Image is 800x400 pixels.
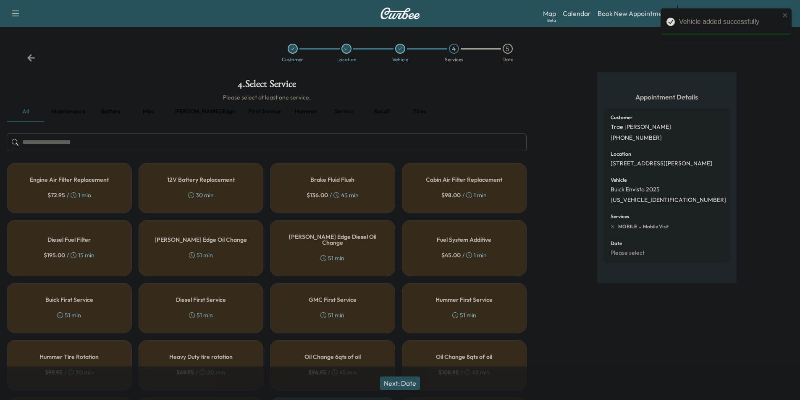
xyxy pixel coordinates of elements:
[167,177,235,183] h5: 12V Battery Replacement
[611,123,671,131] p: Trae [PERSON_NAME]
[47,191,91,199] div: / 1 min
[611,186,660,193] p: Buick Envista 2025
[320,311,344,319] div: 51 min
[39,354,99,360] h5: Hummer Tire Rotation
[45,297,93,303] h5: Buick First Service
[679,17,780,27] div: Vehicle added successfully
[304,354,361,360] h5: Oil Change 6qts of oil
[44,251,94,259] div: / 15 min
[92,102,130,122] button: Battery
[27,54,35,62] div: Back
[7,102,45,122] button: all
[282,57,303,62] div: Customer
[611,241,622,246] h6: Date
[441,191,487,199] div: / 1 min
[611,249,645,257] p: Please select
[401,102,438,122] button: Tires
[7,93,527,102] h6: Please select at least one service.
[325,102,363,122] button: Service
[380,8,420,19] img: Curbee Logo
[426,177,502,183] h5: Cabin Air Filter Replacement
[44,251,65,259] span: $ 195.00
[611,134,662,142] p: [PHONE_NUMBER]
[543,8,556,18] a: MapBeta
[611,115,632,120] h6: Customer
[7,102,527,122] div: basic tabs example
[611,160,712,167] p: [STREET_ADDRESS][PERSON_NAME]
[130,102,168,122] button: Misc
[45,102,92,122] button: Maintenance
[611,214,629,219] h6: Services
[284,234,381,246] h5: [PERSON_NAME] Edge Diesel Oil Change
[441,191,461,199] span: $ 98.00
[441,251,487,259] div: / 1 min
[604,92,730,102] h5: Appointment Details
[618,223,637,230] span: MOBILE
[563,8,591,18] a: Calendar
[437,237,491,243] h5: Fuel System Additive
[320,254,344,262] div: 51 min
[637,222,641,231] span: -
[441,251,461,259] span: $ 45.00
[611,178,627,183] h6: Vehicle
[449,44,459,54] div: 4
[30,177,109,183] h5: Engine Air Filter Replacement
[47,191,65,199] span: $ 72.95
[155,237,247,243] h5: [PERSON_NAME] Edge Oil Change
[782,12,788,18] button: close
[189,251,213,259] div: 51 min
[598,8,669,18] a: Book New Appointment
[168,102,242,122] button: [PERSON_NAME] edge
[176,297,226,303] h5: Diesel First Service
[392,57,408,62] div: Vehicle
[189,311,213,319] div: 51 min
[307,191,328,199] span: $ 136.00
[7,79,527,93] h1: 4 . Select Service
[611,196,726,204] p: [US_VEHICLE_IDENTIFICATION_NUMBER]
[169,354,233,360] h5: Heavy Duty tire rotation
[287,102,325,122] button: Hummer
[188,191,214,199] div: 30 min
[435,297,493,303] h5: Hummer First Service
[309,297,357,303] h5: GMC First Service
[336,57,357,62] div: Location
[242,102,287,122] button: First service
[436,354,492,360] h5: Oil Change 8qts of oil
[445,57,463,62] div: Services
[452,311,476,319] div: 51 min
[380,376,420,390] button: Next: Date
[310,177,354,183] h5: Brake Fluid Flush
[57,311,81,319] div: 51 min
[503,44,513,54] div: 5
[611,152,631,157] h6: Location
[47,237,91,243] h5: Diesel Fuel Filter
[363,102,401,122] button: Recall
[502,57,513,62] div: Date
[307,191,359,199] div: / 45 min
[641,223,669,230] span: Mobile Visit
[547,17,556,24] div: Beta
